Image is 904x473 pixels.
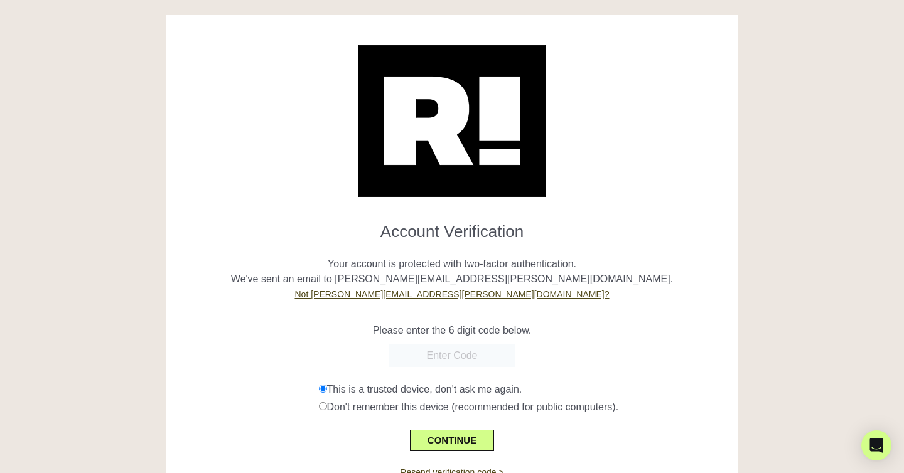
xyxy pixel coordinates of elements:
img: Retention.com [358,45,546,197]
button: CONTINUE [410,430,494,451]
p: Your account is protected with two-factor authentication. We've sent an email to [PERSON_NAME][EM... [176,242,728,302]
p: Please enter the 6 digit code below. [176,323,728,338]
h1: Account Verification [176,212,728,242]
div: This is a trusted device, don't ask me again. [319,382,729,397]
a: Not [PERSON_NAME][EMAIL_ADDRESS][PERSON_NAME][DOMAIN_NAME]? [294,289,609,299]
input: Enter Code [389,344,515,367]
div: Open Intercom Messenger [861,430,891,460]
div: Don't remember this device (recommended for public computers). [319,400,729,415]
